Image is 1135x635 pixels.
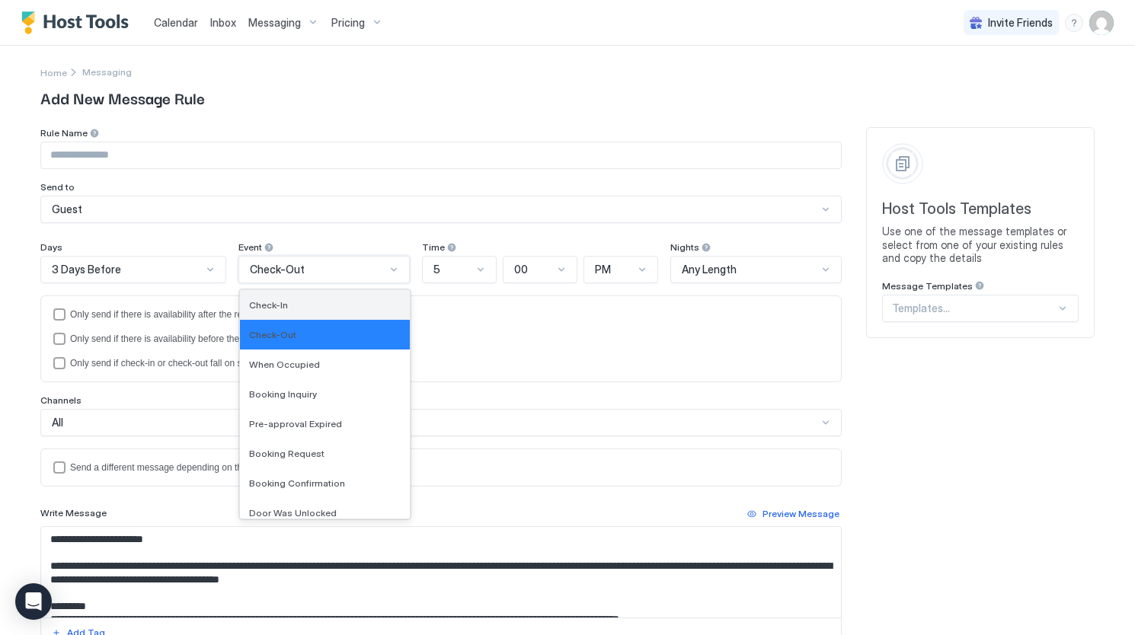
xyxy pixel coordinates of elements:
span: Messaging [248,16,301,30]
a: Host Tools Logo [21,11,136,34]
span: Pricing [331,16,365,30]
span: Add New Message Rule [40,86,1095,109]
span: Pre-approval Expired [249,418,342,429]
div: isLimited [53,357,829,369]
span: Booking Inquiry [249,388,317,400]
span: Event [238,241,262,253]
div: languagesEnabled [53,461,829,474]
span: Rule Name [40,127,88,139]
span: Door Was Unlocked [249,507,337,519]
a: Calendar [154,14,198,30]
span: Check-Out [250,263,305,276]
span: Check-Out [249,329,296,340]
div: Breadcrumb [82,66,132,78]
a: Home [40,64,67,80]
div: Breadcrumb [40,64,67,80]
span: Home [40,67,67,78]
span: Check-In [249,299,288,311]
span: Booking Confirmation [249,477,345,489]
span: Any Length [682,263,737,276]
span: Inbox [210,16,236,29]
span: 00 [514,263,528,276]
span: Send to [40,181,75,193]
span: Invite Friends [988,16,1053,30]
span: Booking Request [249,448,325,459]
span: Days [40,241,62,253]
span: Time [422,241,445,253]
div: Preview Message [763,507,839,521]
span: Nights [670,241,699,253]
div: Only send if check-in or check-out fall on selected days of the week [70,358,343,369]
div: Only send if there is availability before the reservation [70,333,287,344]
span: Messaging [82,66,132,78]
input: Input Field [41,142,841,168]
div: menu [1065,14,1083,32]
span: All [52,416,63,429]
span: When Occupied [249,359,320,370]
div: beforeReservation [53,333,829,345]
span: Host Tools Templates [882,199,1079,219]
div: afterReservation [53,308,829,321]
span: Calendar [154,16,198,29]
span: Message Templates [882,280,973,292]
button: Preview Message [745,505,842,523]
div: Send a different message depending on the guest's preferred language [70,462,358,473]
div: Only send if there is availability after the reservation [70,309,280,320]
textarea: Input Field [41,527,842,617]
span: 5 [433,263,440,276]
div: Open Intercom Messenger [15,583,52,620]
span: Guest [52,203,82,216]
div: User profile [1089,11,1114,35]
span: Write Message [40,507,107,519]
a: Inbox [210,14,236,30]
span: PM [595,263,611,276]
span: Channels [40,394,82,406]
span: Use one of the message templates or select from one of your existing rules and copy the details [882,225,1079,265]
span: 3 Days Before [52,263,121,276]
